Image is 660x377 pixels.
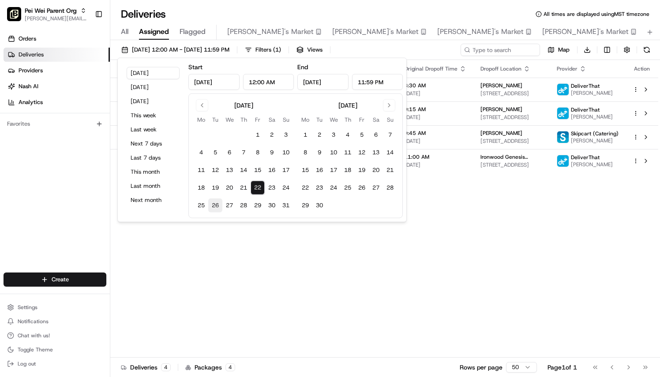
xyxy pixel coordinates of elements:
[557,131,569,143] img: profile_skipcart_partner.png
[161,363,171,371] div: 4
[571,154,600,161] span: DeliverThat
[312,163,326,177] button: 16
[208,115,222,124] th: Tuesday
[251,146,265,160] button: 8
[225,363,235,371] div: 4
[404,82,466,89] span: 8:30 AM
[273,46,281,54] span: ( 1 )
[208,181,222,195] button: 19
[480,106,522,113] span: [PERSON_NAME]
[127,109,180,122] button: This week
[265,181,279,195] button: 23
[279,128,293,142] button: 3
[196,99,208,112] button: Go to previous month
[4,95,110,109] a: Analytics
[194,181,208,195] button: 18
[30,93,112,100] div: We're available if you need us!
[18,360,36,367] span: Log out
[127,194,180,206] button: Next month
[326,146,341,160] button: 10
[4,329,106,342] button: Chat with us!
[25,6,77,15] button: Pei Wei Parent Org
[369,128,383,142] button: 6
[312,198,326,213] button: 30
[265,146,279,160] button: 9
[222,181,236,195] button: 20
[557,155,569,167] img: profile_deliverthat_partner.png
[194,115,208,124] th: Monday
[243,74,294,90] input: Time
[312,115,326,124] th: Tuesday
[571,130,619,137] span: Skipcart (Catering)
[404,130,466,137] span: 9:45 AM
[117,44,233,56] button: [DATE] 12:00 AM - [DATE] 11:59 PM
[369,146,383,160] button: 13
[355,115,369,124] th: Friday
[279,181,293,195] button: 24
[127,138,180,150] button: Next 7 days
[241,44,285,56] button: Filters(1)
[298,198,312,213] button: 29
[341,115,355,124] th: Thursday
[383,115,397,124] th: Sunday
[404,138,466,145] span: [DATE]
[404,65,457,72] span: Original Dropoff Time
[341,128,355,142] button: 4
[265,128,279,142] button: 2
[222,163,236,177] button: 13
[312,146,326,160] button: 9
[194,163,208,177] button: 11
[18,332,50,339] span: Chat with us!
[255,46,281,54] span: Filters
[571,82,600,90] span: DeliverThat
[298,163,312,177] button: 15
[480,82,522,89] span: [PERSON_NAME]
[9,8,26,26] img: Nash
[30,84,145,93] div: Start new chat
[298,146,312,160] button: 8
[480,138,543,145] span: [STREET_ADDRESS]
[332,26,419,37] span: [PERSON_NAME]'s Market
[557,108,569,119] img: profile_deliverthat_partner.png
[251,198,265,213] button: 29
[127,67,180,79] button: [DATE]
[121,26,128,37] span: All
[251,115,265,124] th: Friday
[480,153,543,161] span: Ironwood Genesis OB/GYN
[369,163,383,177] button: 20
[75,128,82,135] div: 💻
[279,198,293,213] button: 31
[480,130,522,137] span: [PERSON_NAME]
[307,46,322,54] span: Views
[480,161,543,168] span: [STREET_ADDRESS]
[4,315,106,328] button: Notifications
[127,180,180,192] button: Last month
[279,115,293,124] th: Sunday
[404,153,466,161] span: 11:00 AM
[4,63,110,78] a: Providers
[18,304,37,311] span: Settings
[208,163,222,177] button: 12
[236,198,251,213] button: 28
[571,113,613,120] span: [PERSON_NAME]
[312,128,326,142] button: 2
[355,181,369,195] button: 26
[341,146,355,160] button: 11
[460,363,502,372] p: Rows per page
[62,149,107,156] a: Powered byPylon
[383,163,397,177] button: 21
[208,146,222,160] button: 5
[19,98,43,106] span: Analytics
[355,146,369,160] button: 12
[4,32,110,46] a: Orders
[234,101,253,110] div: [DATE]
[19,51,44,59] span: Deliveries
[352,74,403,90] input: Time
[150,86,161,97] button: Start new chat
[480,65,521,72] span: Dropoff Location
[4,4,91,25] button: Pei Wei Parent OrgPei Wei Parent Org[PERSON_NAME][EMAIL_ADDRESS][PERSON_NAME][DOMAIN_NAME]
[9,128,16,135] div: 📗
[25,15,88,22] span: [PERSON_NAME][EMAIL_ADDRESS][PERSON_NAME][DOMAIN_NAME]
[326,115,341,124] th: Wednesday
